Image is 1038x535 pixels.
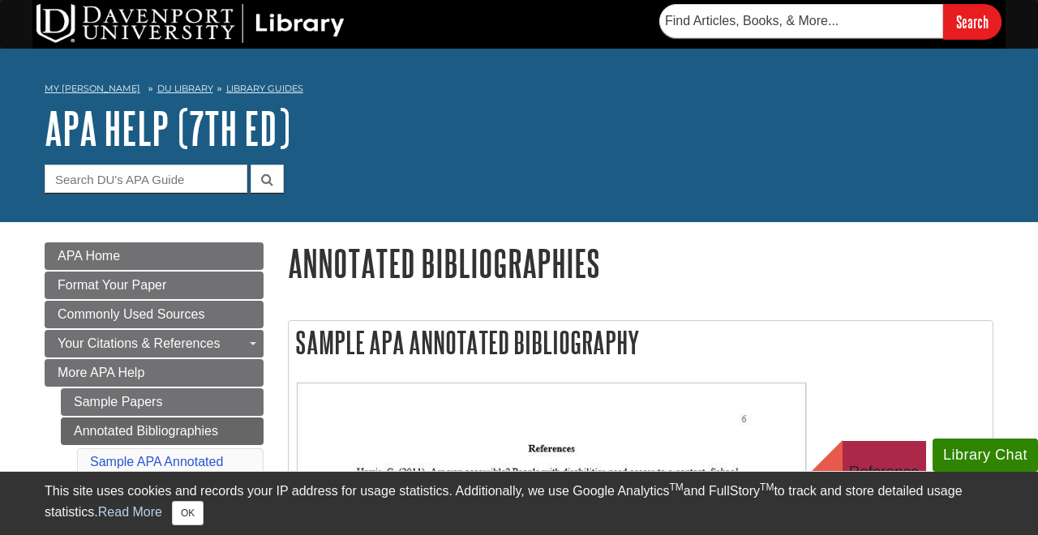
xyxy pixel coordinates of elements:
[45,359,264,387] a: More APA Help
[58,249,120,263] span: APA Home
[760,481,774,493] sup: TM
[45,301,264,328] a: Commonly Used Sources
[36,4,345,43] img: DU Library
[45,481,993,525] div: This site uses cookies and records your IP address for usage statistics. Additionally, we use Goo...
[157,83,213,94] a: DU Library
[58,307,204,321] span: Commonly Used Sources
[669,481,683,493] sup: TM
[45,242,264,270] a: APA Home
[45,103,290,153] a: APA Help (7th Ed)
[45,272,264,299] a: Format Your Paper
[98,505,162,519] a: Read More
[45,330,264,357] a: Your Citations & References
[58,278,166,292] span: Format Your Paper
[172,501,204,525] button: Close
[45,165,247,193] input: Search DU's APA Guide
[659,4,943,38] input: Find Articles, Books, & More...
[61,388,264,416] a: Sample Papers
[288,242,993,284] h1: Annotated Bibliographies
[45,78,993,104] nav: breadcrumb
[58,336,220,350] span: Your Citations & References
[45,82,140,96] a: My [PERSON_NAME]
[58,366,144,379] span: More APA Help
[943,4,1002,39] input: Search
[90,455,223,488] a: Sample APA Annotated Bibliography
[61,417,264,445] a: Annotated Bibliographies
[226,83,303,94] a: Library Guides
[933,439,1038,472] button: Library Chat
[659,4,1002,39] form: Searches DU Library's articles, books, and more
[289,321,993,364] h2: Sample APA Annotated Bibliography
